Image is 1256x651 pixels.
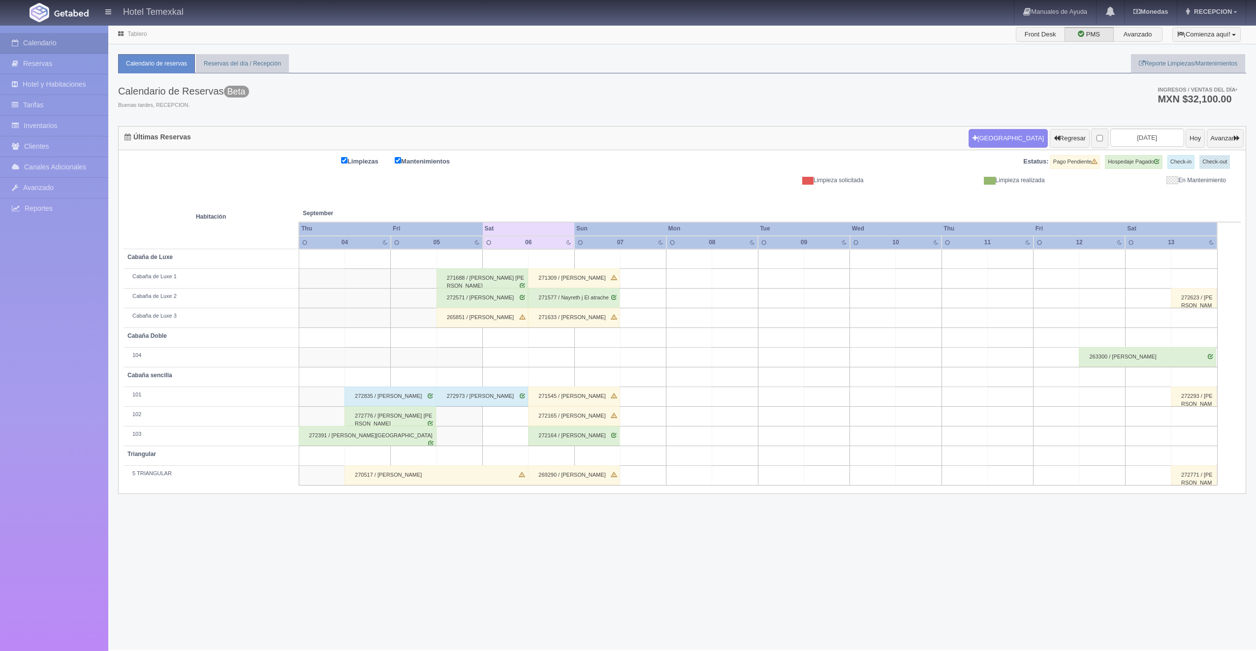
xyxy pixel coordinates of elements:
[1157,238,1186,247] div: 13
[528,288,620,308] div: 271577 / Nayreth j El atrache
[1065,27,1114,42] label: PMS
[118,86,249,97] h3: Calendario de Reservas
[1016,27,1065,42] label: Front Desk
[30,3,49,22] img: Getabed
[528,406,620,426] div: 272165 / [PERSON_NAME]
[483,222,575,235] th: Sat
[697,238,726,247] div: 08
[528,426,620,446] div: 272164 / [PERSON_NAME]
[1186,129,1205,148] button: Hoy
[1171,465,1217,485] div: 272771 / [PERSON_NAME]
[395,155,465,166] label: Mantenimientos
[127,31,147,37] a: Tablero
[1023,157,1048,166] label: Estatus:
[395,157,401,163] input: Mantenimientos
[1050,155,1100,169] label: Pago Pendiente
[345,465,528,485] div: 270517 / [PERSON_NAME]
[54,9,89,17] img: Getabed
[1199,155,1230,169] label: Check-out
[1034,222,1126,235] th: Fri
[1172,27,1241,42] button: ¡Comienza aquí!
[973,238,1002,247] div: 11
[1192,8,1232,15] span: RECEPCION
[1113,27,1162,42] label: Avanzado
[871,176,1052,185] div: Limpieza realizada
[303,209,478,218] span: September
[127,391,295,399] div: 101
[127,470,295,478] div: 5 TRIANGULAR
[758,222,850,235] th: Tue
[1065,238,1094,247] div: 12
[1133,8,1168,15] b: Monedas
[1158,94,1237,104] h3: MXN $32,100.00
[1131,54,1245,73] a: Reporte Limpiezas/Mantenimientos
[224,86,249,98] span: Beta
[125,133,191,141] h4: Últimas Reservas
[942,222,1034,235] th: Thu
[514,238,543,247] div: 06
[1167,155,1194,169] label: Check-in
[437,268,528,288] div: 271688 / [PERSON_NAME] [PERSON_NAME]
[127,430,295,438] div: 103
[196,54,289,73] a: Reservas del día / Recepción
[1125,222,1217,235] th: Sat
[299,222,391,235] th: Thu
[127,332,167,339] b: Cabaña Doble
[437,288,528,308] div: 272571 / [PERSON_NAME]
[127,411,295,419] div: 102
[1171,387,1217,406] div: 272293 / [PERSON_NAME]
[606,238,635,247] div: 07
[118,54,195,73] a: Calendario de reservas
[881,238,911,247] div: 10
[391,222,483,235] th: Fri
[850,222,942,235] th: Wed
[437,387,528,406] div: 272973 / [PERSON_NAME]
[528,308,620,327] div: 271633 / [PERSON_NAME]
[299,426,437,446] div: 272391 / [PERSON_NAME][GEOGRAPHIC_DATA]
[127,352,295,359] div: 104
[1105,155,1162,169] label: Hospedaje Pagado
[528,387,620,406] div: 271545 / [PERSON_NAME]
[1052,176,1233,185] div: En Mantenimiento
[341,157,347,163] input: Limpiezas
[422,238,451,247] div: 05
[574,222,666,235] th: Sun
[196,213,226,220] strong: Habitación
[666,222,758,235] th: Mon
[345,406,436,426] div: 272776 / [PERSON_NAME] [PERSON_NAME]
[127,293,295,300] div: Cabaña de Luxe 2
[127,273,295,281] div: Cabaña de Luxe 1
[528,268,620,288] div: 271309 / [PERSON_NAME]
[127,254,173,260] b: Cabaña de Luxe
[127,451,156,457] b: Triangular
[969,129,1048,148] button: [GEOGRAPHIC_DATA]
[1050,129,1090,148] button: Regresar
[341,155,393,166] label: Limpiezas
[118,101,249,109] span: Buenas tardes, RECEPCION.
[1207,129,1244,148] button: Avanzar
[528,465,620,485] div: 269290 / [PERSON_NAME]
[690,176,871,185] div: Limpieza solicitada
[1158,87,1237,93] span: Ingresos / Ventas del día
[330,238,359,247] div: 04
[127,312,295,320] div: Cabaña de Luxe 3
[1079,347,1216,367] div: 263300 / [PERSON_NAME]
[345,387,436,406] div: 272835 / [PERSON_NAME]
[789,238,818,247] div: 09
[1171,288,1217,308] div: 272623 / [PERSON_NAME]
[123,5,184,17] h4: Hotel Temexkal
[127,372,172,379] b: Cabaña sencilla
[437,308,528,327] div: 265851 / [PERSON_NAME]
